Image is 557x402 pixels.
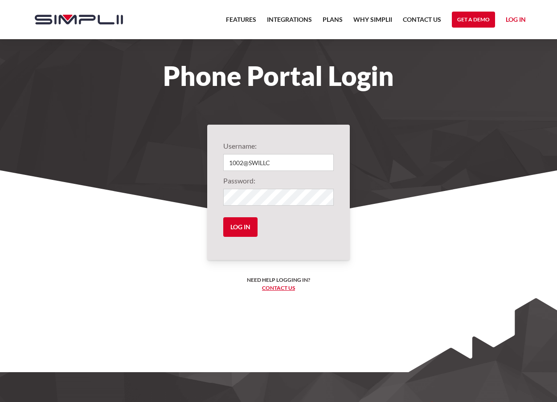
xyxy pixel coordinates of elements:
label: Password: [223,175,334,186]
label: Username: [223,141,334,151]
a: Integrations [267,14,312,30]
a: Get a Demo [452,12,495,28]
input: Log in [223,217,258,237]
h6: Need help logging in? ‍ [247,276,310,292]
a: Features [226,14,256,30]
h1: Phone Portal Login [26,66,531,85]
a: Contact US [403,14,441,30]
img: Simplii [35,15,123,24]
a: Contact us [262,284,295,291]
a: Plans [323,14,343,30]
a: Why Simplii [353,14,392,30]
a: Log in [506,14,526,28]
form: Login [223,141,334,244]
